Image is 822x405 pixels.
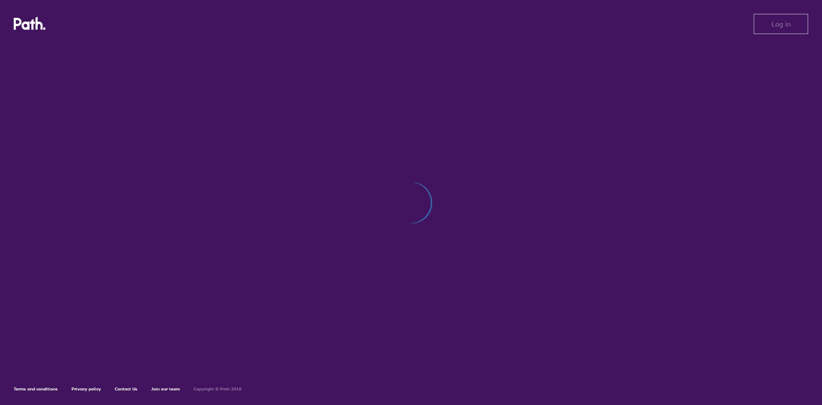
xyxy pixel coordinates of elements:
[771,20,791,28] span: Log in
[753,14,808,34] button: Log in
[71,386,101,392] a: Privacy policy
[14,386,58,392] a: Terms and conditions
[194,387,241,392] h6: Copyright © Path 2018
[115,386,137,392] a: Contact Us
[151,386,180,392] a: Join our team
